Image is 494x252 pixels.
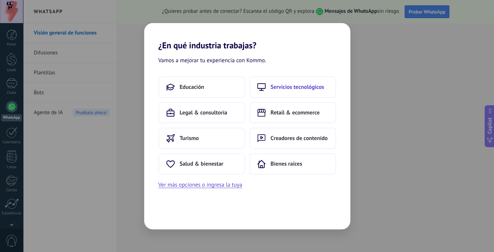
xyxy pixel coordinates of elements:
[158,153,245,175] button: Salud & bienestar
[158,102,245,123] button: Legal & consultoría
[180,84,204,91] span: Educación
[249,153,336,175] button: Bienes raíces
[158,180,242,189] button: Ver más opciones o ingresa la tuya
[158,128,245,149] button: Turismo
[180,160,223,167] span: Salud & bienestar
[271,135,328,142] span: Creadores de contenido
[180,109,227,116] span: Legal & consultoría
[271,109,320,116] span: Retail & ecommerce
[180,135,199,142] span: Turismo
[249,128,336,149] button: Creadores de contenido
[271,84,324,91] span: Servicios tecnológicos
[249,76,336,98] button: Servicios tecnológicos
[158,76,245,98] button: Educación
[144,23,350,50] h2: ¿En qué industria trabajas?
[158,56,266,65] span: Vamos a mejorar tu experiencia con Kommo.
[271,160,302,167] span: Bienes raíces
[249,102,336,123] button: Retail & ecommerce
